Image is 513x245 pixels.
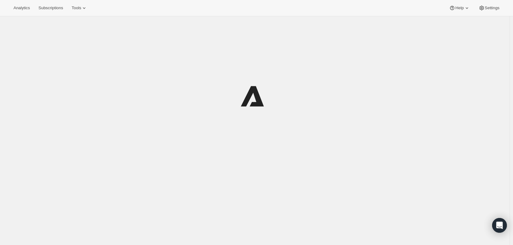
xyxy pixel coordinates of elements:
button: Settings [475,4,503,12]
button: Subscriptions [35,4,67,12]
div: Open Intercom Messenger [492,218,507,233]
span: Tools [72,6,81,10]
span: Help [455,6,464,10]
span: Settings [485,6,499,10]
span: Subscriptions [38,6,63,10]
button: Analytics [10,4,33,12]
button: Tools [68,4,91,12]
span: Analytics [14,6,30,10]
button: Help [445,4,473,12]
